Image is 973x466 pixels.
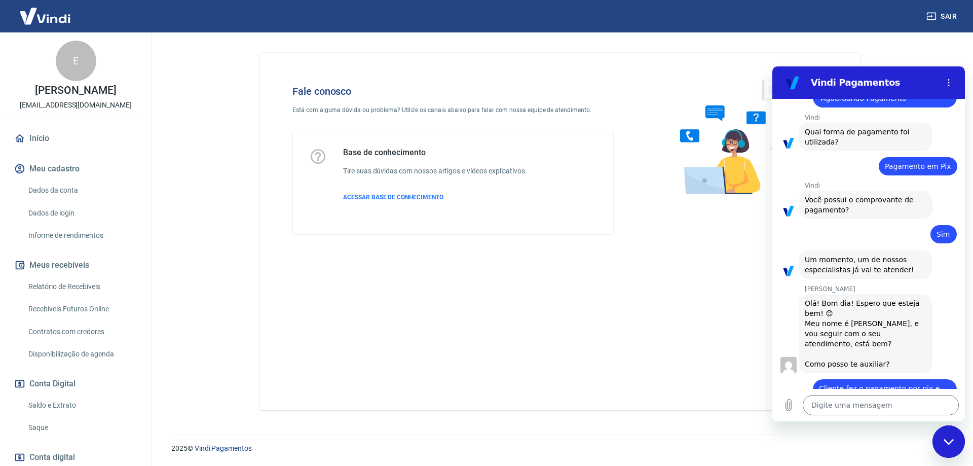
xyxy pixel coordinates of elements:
span: ACESSAR BASE DE CONHECIMENTO [343,194,443,201]
a: Recebíveis Futuros Online [24,299,139,319]
img: Fale conosco [660,69,814,204]
div: E [56,41,96,81]
h4: Fale conosco [292,85,614,97]
a: Dados da conta [24,180,139,201]
p: [EMAIL_ADDRESS][DOMAIN_NAME] [20,100,132,111]
h6: Tire suas dúvidas com nossos artigos e vídeos explicativos. [343,166,527,176]
a: Contratos com credores [24,321,139,342]
p: [PERSON_NAME] [35,85,116,96]
h5: Base de conhecimento [343,148,527,158]
button: Conta Digital [12,373,139,395]
img: Vindi [12,1,78,31]
button: Meu cadastro [12,158,139,180]
a: Vindi Pagamentos [195,444,252,452]
a: ACESSAR BASE DE CONHECIMENTO [343,193,527,202]
a: Saque [24,417,139,438]
a: Início [12,127,139,150]
p: Está com alguma dúvida ou problema? Utilize os canais abaixo para falar com nossa equipe de atend... [292,105,614,115]
a: Disponibilização de agenda [24,344,139,365]
button: Sair [924,7,961,26]
p: 2025 © [171,443,949,454]
button: Meus recebíveis [12,254,139,276]
iframe: Janela de mensagens [772,66,965,421]
a: Saldo e Extrato [24,395,139,416]
a: Informe de rendimentos [24,225,139,246]
span: Conta digital [29,450,75,464]
a: Dados de login [24,203,139,224]
iframe: Botão para abrir a janela de mensagens, conversa em andamento [932,425,965,458]
a: Relatório de Recebíveis [24,276,139,297]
